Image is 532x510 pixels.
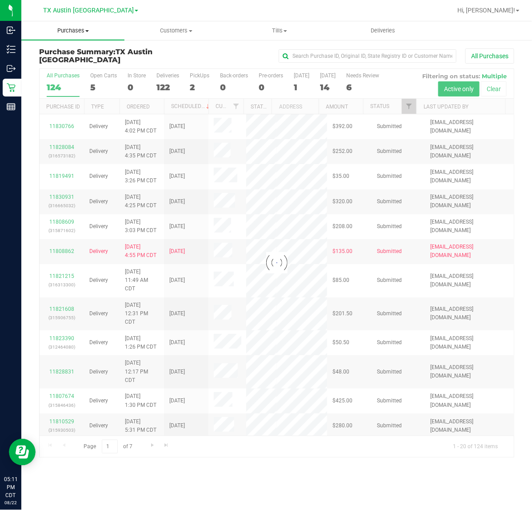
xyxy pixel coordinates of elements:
[21,21,124,40] a: Purchases
[457,7,515,14] span: Hi, [PERSON_NAME]!
[124,21,228,40] a: Customers
[4,475,17,499] p: 05:11 PM CDT
[228,27,331,35] span: Tills
[4,499,17,506] p: 08/22
[279,49,456,63] input: Search Purchase ID, Original ID, State Registry ID or Customer Name...
[21,27,124,35] span: Purchases
[125,27,227,35] span: Customers
[7,102,16,111] inline-svg: Reports
[465,48,514,64] button: All Purchases
[39,48,152,64] span: TX Austin [GEOGRAPHIC_DATA]
[331,21,434,40] a: Deliveries
[7,26,16,35] inline-svg: Inbound
[359,27,407,35] span: Deliveries
[39,48,197,64] h3: Purchase Summary:
[43,7,134,14] span: TX Austin [GEOGRAPHIC_DATA]
[9,439,36,466] iframe: Resource center
[7,64,16,73] inline-svg: Outbound
[7,83,16,92] inline-svg: Retail
[7,45,16,54] inline-svg: Inventory
[228,21,331,40] a: Tills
